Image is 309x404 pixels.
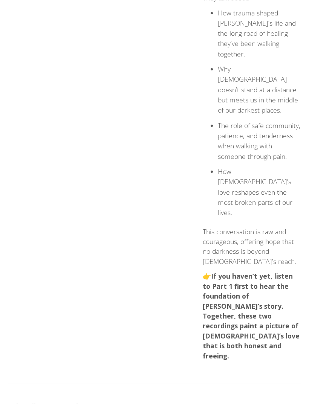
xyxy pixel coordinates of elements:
[203,271,300,360] strong: If you haven’t yet, listen to Part 1 first to hear the foundation of [PERSON_NAME]’s story. Toget...
[218,166,302,218] li: How [DEMOGRAPHIC_DATA]’s love reshapes even the most broken parts of our lives.
[218,8,302,59] li: How trauma shaped [PERSON_NAME]’s life and the long road of healing they’ve been walking together.
[218,64,302,115] li: Why [DEMOGRAPHIC_DATA] doesn’t stand at a distance but meets us in the middle of our darkest places.
[203,227,302,267] p: This conversation is raw and courageous, offering hope that no darkness is beyond [DEMOGRAPHIC_DA...
[218,120,302,162] li: The role of safe community, patience, and tenderness when walking with someone through pain.
[203,271,302,361] p: 👉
